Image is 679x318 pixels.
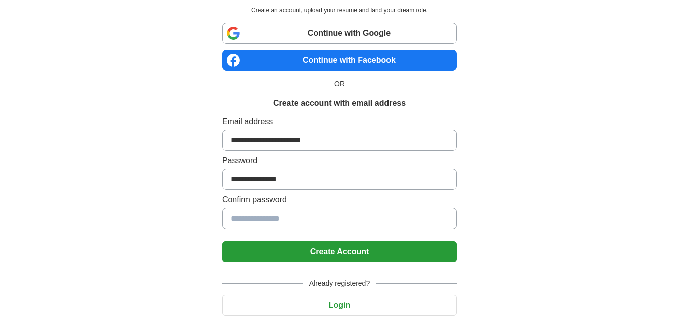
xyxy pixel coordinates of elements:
[222,194,457,206] label: Confirm password
[328,79,351,89] span: OR
[222,301,457,309] a: Login
[222,295,457,316] button: Login
[222,50,457,71] a: Continue with Facebook
[222,241,457,262] button: Create Account
[224,6,455,15] p: Create an account, upload your resume and land your dream role.
[222,116,457,128] label: Email address
[273,97,406,110] h1: Create account with email address
[222,155,457,167] label: Password
[222,23,457,44] a: Continue with Google
[303,278,376,289] span: Already registered?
